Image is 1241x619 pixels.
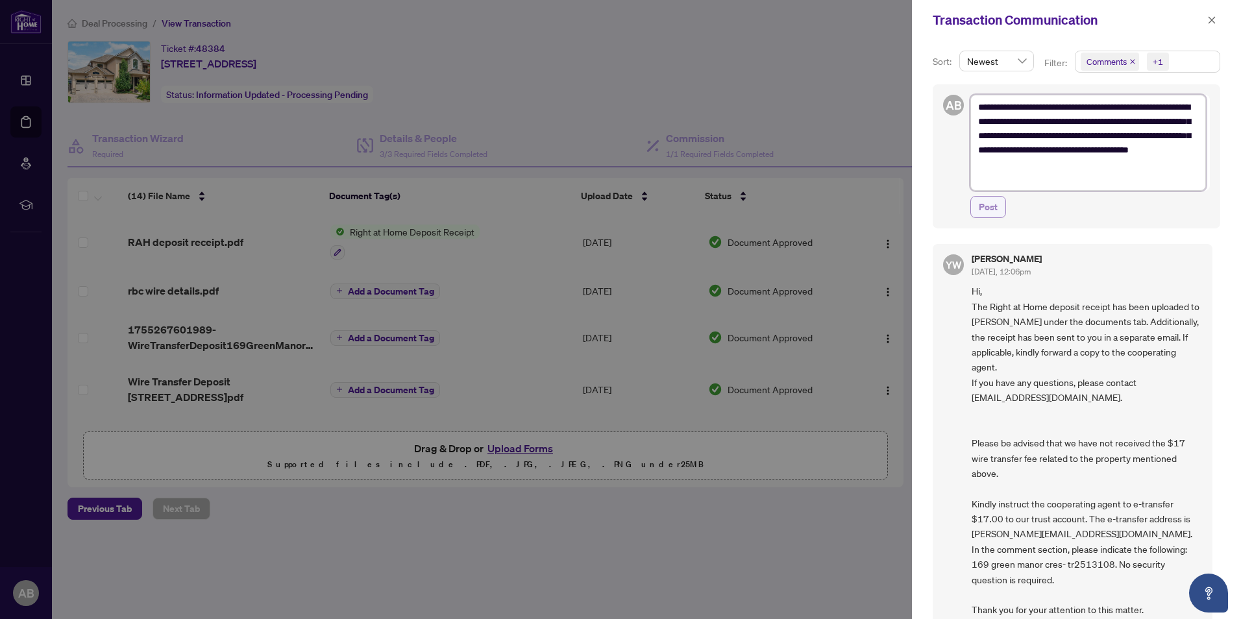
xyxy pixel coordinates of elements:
[1087,55,1127,68] span: Comments
[972,254,1042,263] h5: [PERSON_NAME]
[933,55,954,69] p: Sort:
[1189,574,1228,613] button: Open asap
[970,196,1006,218] button: Post
[1044,56,1069,70] p: Filter:
[933,10,1203,30] div: Transaction Communication
[979,197,998,217] span: Post
[1207,16,1216,25] span: close
[946,257,962,273] span: YW
[967,51,1026,71] span: Newest
[1153,55,1163,68] div: +1
[1129,58,1136,65] span: close
[972,267,1031,276] span: [DATE], 12:06pm
[1081,53,1139,71] span: Comments
[946,96,962,114] span: AB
